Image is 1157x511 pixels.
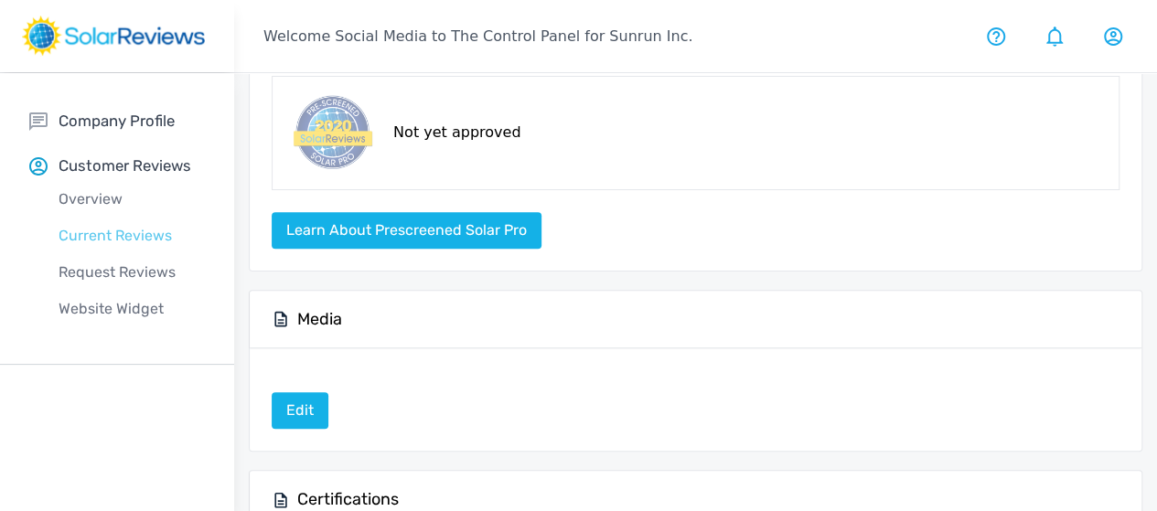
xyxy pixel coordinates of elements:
[29,181,234,218] a: Overview
[29,261,234,283] p: Request Reviews
[272,392,328,429] a: Edit
[59,154,191,177] p: Customer Reviews
[272,401,328,419] a: Edit
[287,91,375,175] img: prescreened-badge.png
[297,309,342,330] h5: Media
[29,291,234,327] a: Website Widget
[29,254,234,291] a: Request Reviews
[393,122,520,144] p: Not yet approved
[272,212,541,249] button: Learn about Prescreened Solar Pro
[59,110,175,133] p: Company Profile
[29,188,234,210] p: Overview
[297,489,399,510] h5: Certifications
[29,225,234,247] p: Current Reviews
[29,218,234,254] a: Current Reviews
[29,298,234,320] p: Website Widget
[272,221,541,239] a: Learn about Prescreened Solar Pro
[263,26,692,48] p: Welcome Social Media to The Control Panel for Sunrun Inc.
